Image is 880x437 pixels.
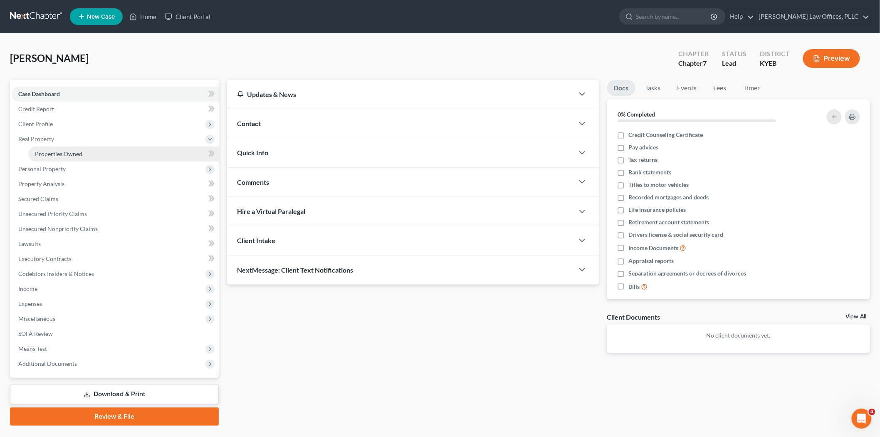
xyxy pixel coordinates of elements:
[18,285,37,292] span: Income
[18,345,47,352] span: Means Test
[760,49,790,59] div: District
[12,176,219,191] a: Property Analysis
[607,80,635,96] a: Docs
[618,111,655,118] strong: 0% Completed
[18,165,66,172] span: Personal Property
[852,409,872,429] iframe: Intercom live chat
[87,14,115,20] span: New Case
[18,120,53,127] span: Client Profile
[12,102,219,117] a: Credit Report
[722,59,747,68] div: Lead
[18,105,54,112] span: Credit Report
[629,244,679,252] span: Income Documents
[12,236,219,251] a: Lawsuits
[237,90,564,99] div: Updates & News
[639,80,667,96] a: Tasks
[18,180,64,187] span: Property Analysis
[629,143,659,151] span: Pay advices
[614,331,864,340] p: No client documents yet.
[237,207,305,215] span: Hire a Virtual Paralegal
[10,407,219,426] a: Review & File
[629,218,709,226] span: Retirement account statements
[629,269,747,278] span: Separation agreements or decrees of divorces
[636,9,712,24] input: Search by name...
[629,131,703,139] span: Credit Counseling Certificate
[755,9,870,24] a: [PERSON_NAME] Law Offices, PLLC
[18,315,55,322] span: Miscellaneous
[12,221,219,236] a: Unsecured Nonpriority Claims
[12,206,219,221] a: Unsecured Priority Claims
[237,266,353,274] span: NextMessage: Client Text Notifications
[10,385,219,404] a: Download & Print
[18,225,98,232] span: Unsecured Nonpriority Claims
[678,49,709,59] div: Chapter
[161,9,215,24] a: Client Portal
[18,90,60,97] span: Case Dashboard
[237,149,268,156] span: Quick Info
[237,236,275,244] span: Client Intake
[12,326,219,341] a: SOFA Review
[18,240,41,247] span: Lawsuits
[18,270,94,277] span: Codebtors Insiders & Notices
[35,150,82,157] span: Properties Owned
[18,135,54,142] span: Real Property
[846,314,867,320] a: View All
[678,59,709,68] div: Chapter
[629,231,724,239] span: Drivers license & social security card
[18,255,72,262] span: Executory Contracts
[12,191,219,206] a: Secured Claims
[722,49,747,59] div: Status
[707,80,734,96] a: Fees
[629,257,674,265] span: Appraisal reports
[237,119,261,127] span: Contact
[803,49,860,68] button: Preview
[629,181,689,189] span: Titles to motor vehicles
[760,59,790,68] div: KYEB
[237,178,269,186] span: Comments
[18,195,58,202] span: Secured Claims
[18,330,53,337] span: SOFA Review
[869,409,875,415] span: 4
[18,210,87,217] span: Unsecured Priority Claims
[629,168,672,176] span: Bank statements
[671,80,704,96] a: Events
[629,156,658,164] span: Tax returns
[18,300,42,307] span: Expenses
[737,80,767,96] a: Timer
[10,52,89,64] span: [PERSON_NAME]
[629,193,709,201] span: Recorded mortgages and deeds
[12,87,219,102] a: Case Dashboard
[629,283,640,291] span: Bills
[607,313,660,321] div: Client Documents
[18,360,77,367] span: Additional Documents
[726,9,754,24] a: Help
[703,59,707,67] span: 7
[28,146,219,161] a: Properties Owned
[125,9,161,24] a: Home
[629,206,686,214] span: Life insurance policies
[12,251,219,266] a: Executory Contracts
